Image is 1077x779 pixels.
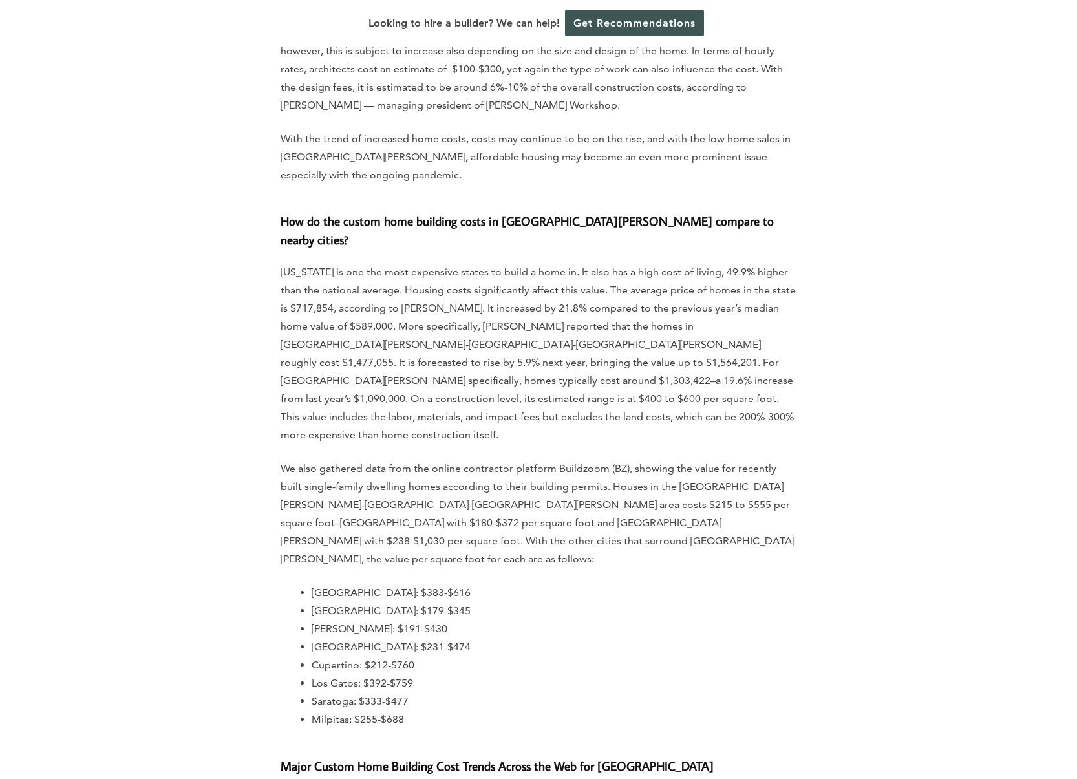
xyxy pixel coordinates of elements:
li: Los Gatos: $392-$759 [312,674,796,692]
li: [GEOGRAPHIC_DATA]: $179-$345 [312,602,796,620]
li: Milpitas: $255-$688 [312,710,796,729]
li: [PERSON_NAME]: $191-$430 [312,620,796,638]
a: Get Recommendations [565,10,704,36]
li: Cupertino: $212-$760 [312,656,796,674]
p: With the trend of increased home costs, costs may continue to be on the rise, and with the low ho... [281,130,796,184]
li: Saratoga: $333-$477 [312,692,796,710]
li: [GEOGRAPHIC_DATA]: $231-$474 [312,638,796,656]
li: [GEOGRAPHIC_DATA]: $383-$616 [312,584,796,602]
p: We also gathered data from the online contractor platform Buildzoom (BZ), showing the value for r... [281,460,796,568]
h4: How do the custom home building costs in [GEOGRAPHIC_DATA][PERSON_NAME] compare to nearby cities? [281,200,796,250]
p: According to Architects Promatcher, architectural costs comprise around 14.71% of the total cost ... [281,6,796,114]
iframe: Drift Widget Chat Controller [829,686,1061,763]
p: [US_STATE] is one the most expensive states to build a home in. It also has a high cost of living... [281,263,796,444]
